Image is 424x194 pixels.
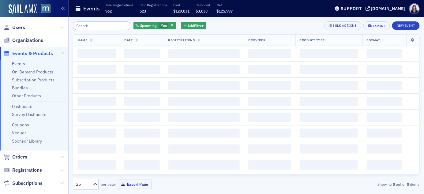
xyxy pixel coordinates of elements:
[217,9,233,13] span: $125,997
[124,160,159,170] span: ‌
[248,160,291,170] span: ‌
[367,97,402,106] span: ‌
[367,129,402,138] span: ‌
[168,160,240,170] span: ‌
[196,9,208,13] span: $3,033
[168,97,240,106] span: ‌
[341,6,362,11] div: Support
[366,6,407,11] button: [DOMAIN_NAME]
[77,38,87,42] span: Name
[248,38,265,42] span: Provider
[168,65,240,74] span: ‌
[367,49,402,58] span: ‌
[173,3,189,7] p: Paid
[168,38,195,42] span: Registrations
[124,38,133,42] span: Date
[124,144,159,154] span: ‌
[12,93,41,99] a: Other Products
[367,144,402,154] span: ‌
[168,113,240,122] span: ‌
[140,9,146,13] span: 523
[300,129,358,138] span: ‌
[77,144,116,154] span: ‌
[12,69,53,75] a: On-Demand Products
[161,23,167,28] span: Yes
[363,21,390,30] button: Export
[217,3,233,7] p: Net
[3,180,43,187] a: Subscriptions
[392,22,420,28] a: New Event
[12,104,32,109] a: Dashboard
[3,50,53,57] a: Events & Products
[12,138,42,144] a: Sponsor Library
[373,24,385,28] div: Export
[77,97,116,106] span: ‌
[12,24,25,31] span: Users
[248,81,291,90] span: ‌
[409,3,420,14] span: Profile
[101,181,116,187] label: per page
[248,65,291,74] span: ‌
[124,129,159,138] span: ‌
[300,97,358,106] span: ‌
[188,23,204,28] span: Add Filter
[77,113,116,122] span: ‌
[12,130,27,136] a: Venues
[12,61,25,66] a: Events
[333,24,357,27] div: Bulk Actions
[124,65,159,74] span: ‌
[300,81,358,90] span: ‌
[308,181,420,187] div: Showing out of items
[12,154,27,160] span: Orders
[367,81,402,90] span: ‌
[300,144,358,154] span: ‌
[300,113,358,122] span: ‌
[371,6,405,11] div: [DOMAIN_NAME]
[3,154,27,160] a: Orders
[300,65,358,74] span: ‌
[133,22,176,30] div: Yes
[181,22,206,30] button: AddFilter
[124,113,159,122] span: ‌
[77,160,116,170] span: ‌
[3,24,25,31] a: Users
[12,180,43,187] span: Subscriptions
[300,38,325,42] span: Product Type
[324,21,361,30] button: Bulk Actions
[168,144,240,154] span: ‌
[77,49,116,58] span: ‌
[367,65,402,74] span: ‌
[300,160,358,170] span: ‌
[124,81,159,90] span: ‌
[12,167,42,173] span: Registrations
[73,21,131,30] input: Search…
[12,85,28,91] a: Bundles
[392,21,420,30] button: New Event
[406,181,410,187] strong: 0
[77,81,116,90] span: ‌
[41,4,51,13] img: SailAMX
[3,37,43,44] a: Organizations
[140,3,167,7] p: Paid Registrations
[12,77,54,83] a: Subscription Products
[367,113,402,122] span: ‌
[12,112,47,117] a: Survey Dashboard
[124,97,159,106] span: ‌
[77,129,116,138] span: ‌
[77,65,116,74] span: ‌
[367,38,380,42] span: Format
[248,113,291,122] span: ‌
[12,50,53,57] span: Events & Products
[367,160,402,170] span: ‌
[173,9,189,13] span: $129,031
[76,181,89,188] div: 25
[248,49,291,58] span: ‌
[105,3,133,7] p: Total Registrations
[9,4,37,14] img: SailAMX
[392,181,396,187] strong: 0
[248,97,291,106] span: ‌
[248,144,291,154] span: ‌
[105,9,112,13] span: 962
[196,3,210,7] p: Refunded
